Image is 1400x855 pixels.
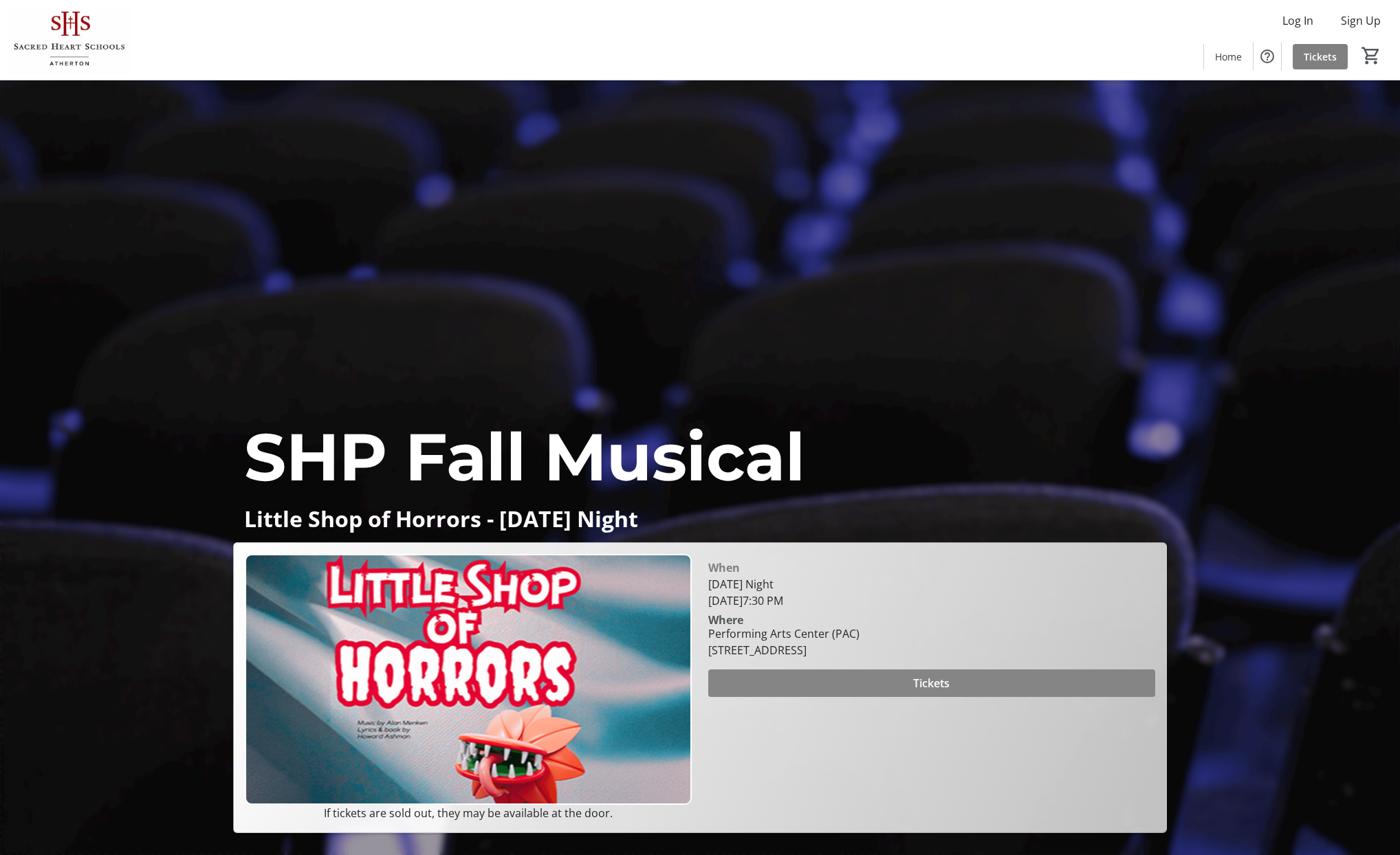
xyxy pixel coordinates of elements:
[245,805,692,821] p: If tickets are sold out, they may be available at the door.
[708,642,860,658] div: [STREET_ADDRESS]
[1304,49,1337,64] span: Tickets
[8,5,131,74] img: Sacred Heart Schools, Atherton's Logo
[1359,43,1383,68] button: Cart
[1330,10,1392,32] button: Sign Up
[708,559,740,576] div: When
[708,576,1155,609] div: [DATE] Night [DATE]7:30 PM
[1254,43,1281,70] button: Help
[913,675,950,691] span: Tickets
[1293,44,1348,69] a: Tickets
[1204,44,1253,69] a: Home
[244,507,1155,531] p: Little Shop of Horrors - [DATE] Night
[1341,12,1381,29] span: Sign Up
[1215,49,1242,64] span: Home
[708,625,860,642] div: Performing Arts Center (PAC)
[1282,12,1313,29] span: Log In
[708,669,1155,697] button: Tickets
[245,554,692,805] img: Campaign CTA Media Photo
[1271,10,1324,32] button: Log In
[708,614,743,625] div: Where
[244,417,805,497] span: SHP Fall Musical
